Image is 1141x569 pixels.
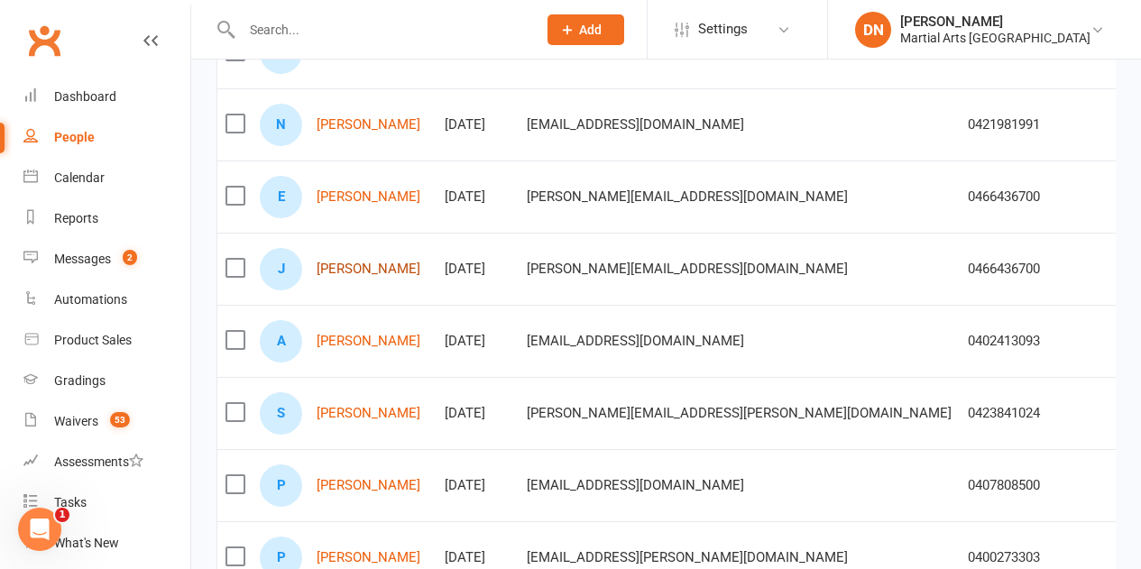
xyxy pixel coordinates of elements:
div: [DATE] [445,334,511,349]
div: 0423841024 [968,406,1073,421]
div: [DATE] [445,262,511,277]
div: DN [855,12,891,48]
div: Martial Arts [GEOGRAPHIC_DATA] [900,30,1090,46]
div: Jack [260,248,302,290]
div: Assessments [54,454,143,469]
span: 2 [123,250,137,265]
div: Ashley [260,320,302,363]
span: [PERSON_NAME][EMAIL_ADDRESS][DOMAIN_NAME] [527,252,848,286]
a: [PERSON_NAME] [317,550,420,565]
span: [EMAIL_ADDRESS][DOMAIN_NAME] [527,468,744,502]
a: Clubworx [22,18,67,63]
span: Settings [698,9,748,50]
div: [DATE] [445,117,511,133]
a: Tasks [23,482,190,523]
div: 0466436700 [968,262,1073,277]
div: Calendar [54,170,105,185]
a: People [23,117,190,158]
a: [PERSON_NAME] [317,406,420,421]
a: What's New [23,523,190,564]
div: People [54,130,95,144]
a: [PERSON_NAME] [317,478,420,493]
div: 0402413093 [968,334,1073,349]
a: Product Sales [23,320,190,361]
div: [DATE] [445,189,511,205]
a: Tshering Phuntsho [317,45,428,60]
a: Automations [23,280,190,320]
div: [DATE] [445,478,511,493]
div: Pippa [260,464,302,507]
div: Automations [54,292,127,307]
div: Tasks [54,495,87,509]
span: [PERSON_NAME][EMAIL_ADDRESS][PERSON_NAME][DOMAIN_NAME] [527,396,952,430]
span: 53 [110,412,130,427]
span: [EMAIL_ADDRESS][DOMAIN_NAME] [527,324,744,358]
a: Waivers 53 [23,401,190,442]
div: Dashboard [54,89,116,104]
div: Erin [260,176,302,218]
span: Add [579,23,602,37]
div: What's New [54,536,119,550]
div: Waivers [54,414,98,428]
div: Product Sales [54,333,132,347]
a: [PERSON_NAME] [317,189,420,205]
div: 0407808500 [968,478,1073,493]
div: Sarah [260,392,302,435]
span: [EMAIL_ADDRESS][DOMAIN_NAME] [527,107,744,142]
div: Reports [54,211,98,225]
div: [DATE] [445,45,511,60]
div: 0466436700 [968,189,1073,205]
div: [PERSON_NAME] [900,14,1090,30]
div: Gradings [54,373,106,388]
a: [PERSON_NAME] [317,334,420,349]
div: [DATE] [445,550,511,565]
input: Search... [236,17,524,42]
a: Messages 2 [23,239,190,280]
a: Reports [23,198,190,239]
a: [PERSON_NAME] [317,262,420,277]
iframe: Intercom live chat [18,508,61,551]
a: Dashboard [23,77,190,117]
span: 1 [55,508,69,522]
div: 0400273303 [968,550,1073,565]
div: Ngawang [260,104,302,146]
span: [PERSON_NAME][EMAIL_ADDRESS][DOMAIN_NAME] [527,179,848,214]
button: Add [547,14,624,45]
a: Assessments [23,442,190,482]
a: [PERSON_NAME] [317,117,420,133]
div: 0421981991 [968,45,1073,60]
div: [DATE] [445,406,511,421]
a: Gradings [23,361,190,401]
div: 0421981991 [968,117,1073,133]
a: Calendar [23,158,190,198]
div: Messages [54,252,111,266]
